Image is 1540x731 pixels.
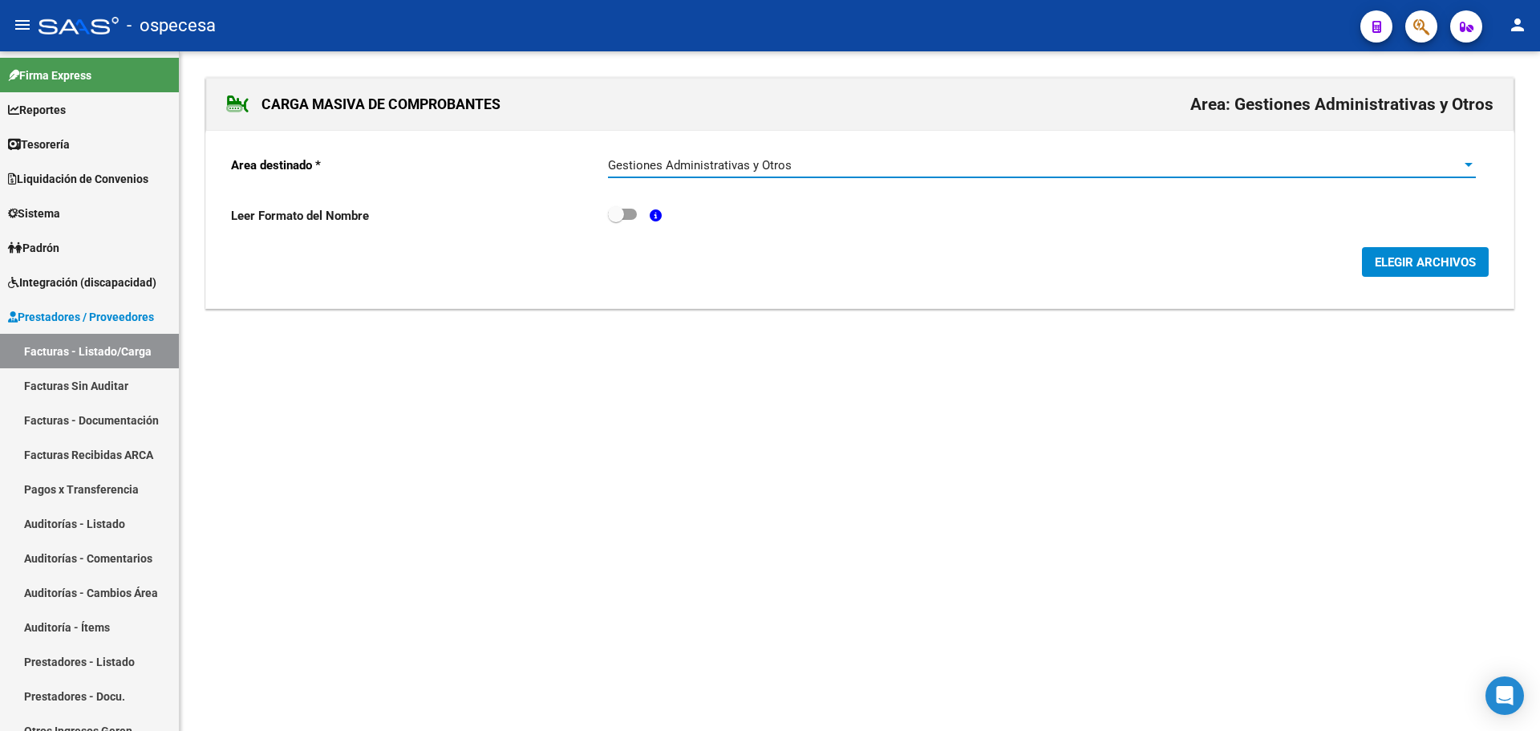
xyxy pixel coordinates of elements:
[8,239,59,257] span: Padrón
[8,205,60,222] span: Sistema
[8,308,154,326] span: Prestadores / Proveedores
[8,274,156,291] span: Integración (discapacidad)
[608,158,792,173] span: Gestiones Administrativas y Otros
[226,91,500,117] h1: CARGA MASIVA DE COMPROBANTES
[8,67,91,84] span: Firma Express
[1190,89,1493,120] h2: Area: Gestiones Administrativas y Otros
[8,101,66,119] span: Reportes
[231,156,608,174] p: Area destinado *
[1362,247,1489,277] button: ELEGIR ARCHIVOS
[8,136,70,153] span: Tesorería
[231,207,608,225] p: Leer Formato del Nombre
[13,15,32,35] mat-icon: menu
[1375,255,1476,270] span: ELEGIR ARCHIVOS
[1508,15,1527,35] mat-icon: person
[127,8,216,43] span: - ospecesa
[8,170,148,188] span: Liquidación de Convenios
[1485,676,1524,715] div: Open Intercom Messenger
